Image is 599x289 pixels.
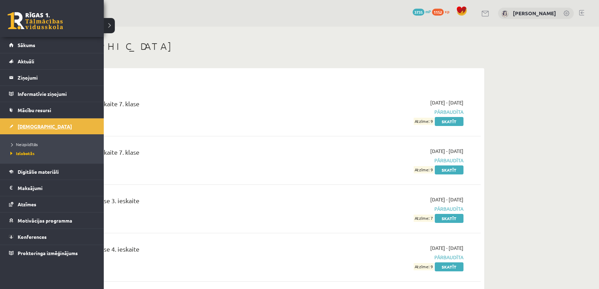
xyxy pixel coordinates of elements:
span: Konferences [18,234,47,240]
a: Proktoringa izmēģinājums [9,245,95,261]
span: [DATE] - [DATE] [430,244,463,252]
span: Atzīme: 9 [414,166,434,173]
a: [PERSON_NAME] [513,10,556,17]
span: Pārbaudīta [333,205,463,213]
a: Skatīt [435,165,463,174]
span: Pārbaudīta [333,254,463,261]
span: Atzīme: 9 [414,118,434,125]
a: Mācību resursi [9,102,95,118]
span: [DATE] - [DATE] [430,147,463,155]
a: Aktuāli [9,53,95,69]
a: 3735 mP [413,9,431,14]
span: [DEMOGRAPHIC_DATA] [18,123,72,129]
span: [DATE] - [DATE] [430,99,463,106]
a: Neizpildītās [9,141,97,147]
span: 1152 [432,9,444,16]
a: Informatīvie ziņojumi [9,86,95,102]
a: Motivācijas programma [9,213,95,228]
div: Angļu valoda 7. klase 3. ieskaite [52,196,323,209]
legend: Ziņojumi [18,70,95,85]
a: 1152 xp [432,9,453,14]
span: Motivācijas programma [18,217,72,224]
span: mP [425,9,431,14]
a: Konferences [9,229,95,245]
div: Angļu valoda 2. ieskaite 7. klase [52,147,323,160]
div: Angļu valoda 7. klase 4. ieskaite [52,244,323,257]
img: Ketrija Kuguliņa [501,10,508,17]
a: Sākums [9,37,95,53]
a: Skatīt [435,262,463,271]
a: [DEMOGRAPHIC_DATA] [9,118,95,134]
a: Ziņojumi [9,70,95,85]
span: Pārbaudīta [333,157,463,164]
span: Proktoringa izmēģinājums [18,250,78,256]
a: Skatīt [435,214,463,223]
legend: Maksājumi [18,180,95,196]
h1: [DEMOGRAPHIC_DATA] [42,40,484,52]
span: [DATE] - [DATE] [430,196,463,203]
div: Angļu valoda 1. ieskaite 7. klase [52,99,323,112]
span: 3735 [413,9,424,16]
span: Sākums [18,42,35,48]
span: Izlabotās [9,151,35,156]
span: Mācību resursi [18,107,51,113]
span: Digitālie materiāli [18,169,59,175]
a: Maksājumi [9,180,95,196]
span: Atzīmes [18,201,36,207]
a: Skatīt [435,117,463,126]
a: Rīgas 1. Tālmācības vidusskola [8,12,63,29]
span: Aktuāli [18,58,34,64]
span: Neizpildītās [9,142,38,147]
a: Digitālie materiāli [9,164,95,180]
span: Atzīme: 7 [414,215,434,222]
legend: Informatīvie ziņojumi [18,86,95,102]
span: Pārbaudīta [333,108,463,116]
span: xp [445,9,449,14]
span: Atzīme: 9 [414,263,434,270]
a: Izlabotās [9,150,97,156]
a: Atzīmes [9,196,95,212]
